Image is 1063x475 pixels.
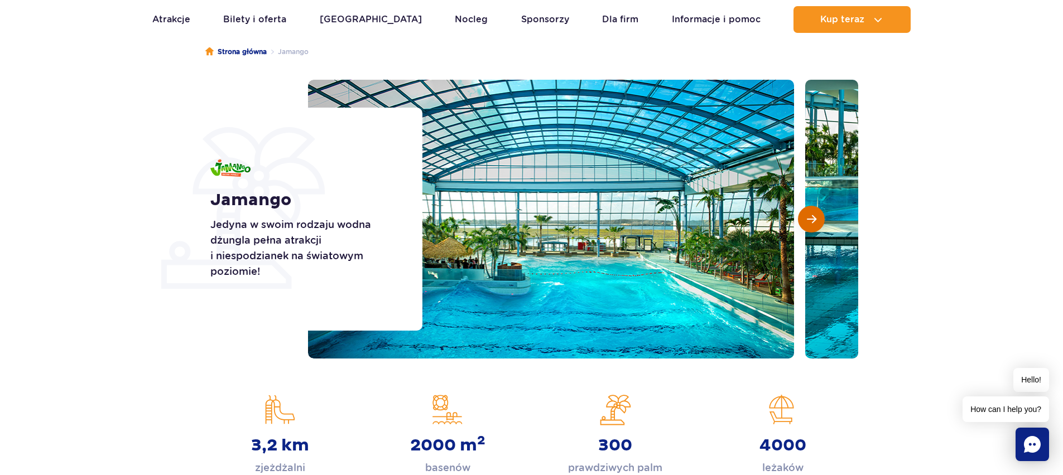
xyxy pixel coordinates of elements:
[205,46,267,57] a: Strona główna
[320,6,422,33] a: [GEOGRAPHIC_DATA]
[602,6,638,33] a: Dla firm
[455,6,488,33] a: Nocleg
[672,6,761,33] a: Informacje i pomoc
[820,14,864,25] span: Kup teraz
[210,217,397,279] p: Jedyna w swoim rodzaju wodna dżungla pełna atrakcji i niespodzianek na światowym poziomie!
[410,435,485,455] strong: 2000 m
[223,6,286,33] a: Bilety i oferta
[477,433,485,448] sup: 2
[793,6,911,33] button: Kup teraz
[759,435,806,455] strong: 4000
[598,435,632,455] strong: 300
[210,159,251,177] img: Jamango
[251,435,309,455] strong: 3,2 km
[798,206,825,232] button: Następny slajd
[267,46,309,57] li: Jamango
[963,396,1049,422] span: How can I help you?
[1016,428,1049,461] div: Chat
[1013,368,1049,392] span: Hello!
[210,190,397,210] h1: Jamango
[521,6,569,33] a: Sponsorzy
[152,6,190,33] a: Atrakcje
